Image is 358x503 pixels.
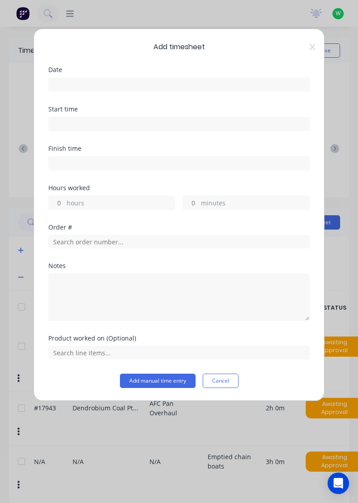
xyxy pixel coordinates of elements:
div: Product worked on (Optional) [48,335,310,341]
label: minutes [201,198,309,209]
input: 0 [49,196,64,209]
div: Finish time [48,145,310,152]
div: Date [48,67,310,73]
div: Start time [48,106,310,112]
div: Order # [48,224,310,230]
div: Hours worked [48,185,310,191]
div: Notes [48,263,310,269]
input: Search order number... [48,235,310,248]
span: Add timesheet [48,42,310,52]
input: Search line items... [48,346,310,359]
button: Add manual time entry [120,374,196,388]
label: hours [67,198,175,209]
button: Cancel [203,374,239,388]
div: Open Intercom Messenger [328,473,349,494]
input: 0 [183,196,199,209]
